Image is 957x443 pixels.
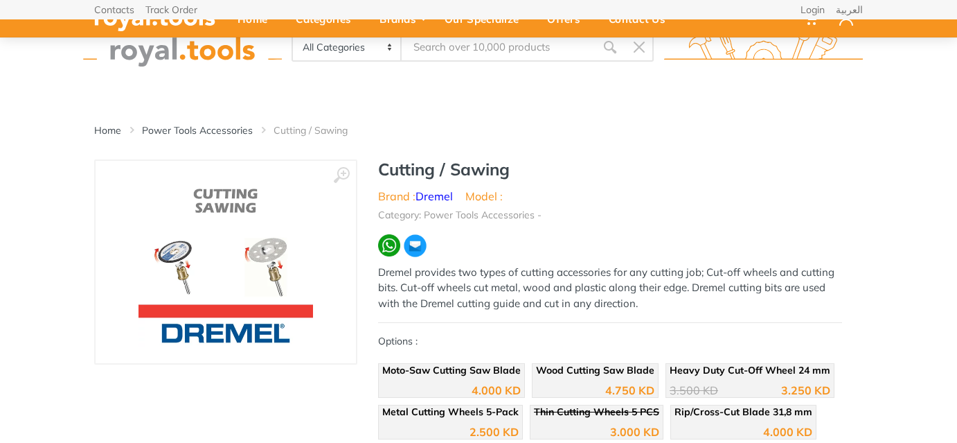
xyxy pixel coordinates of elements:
nav: breadcrumb [94,123,863,137]
span: Metal Cutting Wheels 5-Pack [382,406,519,418]
a: Moto-Saw Cutting Saw Blade 4.000 KD [378,363,525,398]
img: royal.tools Logo [83,28,282,67]
img: royal.tools Logo [664,28,863,67]
div: 2.500 KD [469,426,519,437]
li: Category: Power Tools Accessories - [378,208,542,223]
select: Category [293,34,402,60]
div: 4.000 KD [472,385,521,396]
img: Royal Tools - Cutting / Sawing [138,175,313,349]
a: Rip/Cross-Cut Blade 31,8 mm 4.000 KD [670,405,816,440]
div: 4.750 KD [605,385,654,396]
a: Power Tools Accessories [142,123,253,137]
a: Contacts [94,5,134,15]
li: Brand : [378,188,453,205]
a: Login [801,5,825,15]
a: Heavy Duty Cut-Off Wheel 24 mm 3.500 KD 3.250 KD [665,363,834,398]
a: Metal Cutting Wheels 5-Pack 2.500 KD [378,405,523,440]
img: wa.webp [378,234,400,257]
a: Home [94,123,121,137]
a: Thin Cutting Wheels 5 PCS 3.000 KD [530,405,663,440]
div: 3.000 KD [610,426,659,437]
a: العربية [836,5,863,15]
li: Cutting / Sawing [274,123,368,137]
h1: Cutting / Sawing [378,159,842,180]
div: 3.250 KD [781,385,830,396]
a: Dremel [415,189,453,203]
input: Site search [402,33,596,62]
div: 3.500 KD [670,385,718,396]
a: Track Order [145,5,197,15]
span: Heavy Duty Cut-Off Wheel 24 mm [670,364,830,376]
span: Moto-Saw Cutting Saw Blade [382,364,521,376]
span: Thin Cutting Wheels 5 PCS [534,406,659,418]
img: ma.webp [403,234,427,258]
div: Dremel provides two types of cutting accessories for any cutting job; Cut-off wheels and cutting ... [378,265,842,312]
span: Wood Cutting Saw Blade [536,364,654,376]
span: Rip/Cross-Cut Blade 31,8 mm [674,406,812,418]
a: Wood Cutting Saw Blade 4.750 KD [532,363,659,398]
li: Model : [465,188,503,205]
div: 4.000 KD [763,426,812,437]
